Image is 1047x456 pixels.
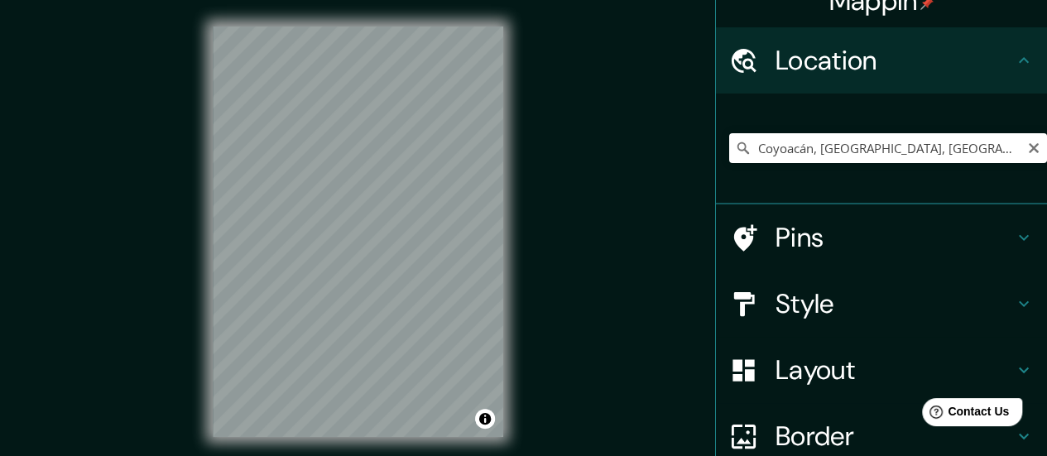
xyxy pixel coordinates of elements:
[776,353,1014,386] h4: Layout
[716,27,1047,94] div: Location
[900,391,1029,438] iframe: Help widget launcher
[776,44,1014,77] h4: Location
[716,271,1047,337] div: Style
[213,26,503,437] canvas: Map
[716,204,1047,271] div: Pins
[716,337,1047,403] div: Layout
[776,420,1014,453] h4: Border
[1027,139,1040,155] button: Clear
[729,133,1047,163] input: Pick your city or area
[475,409,495,429] button: Toggle attribution
[776,287,1014,320] h4: Style
[776,221,1014,254] h4: Pins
